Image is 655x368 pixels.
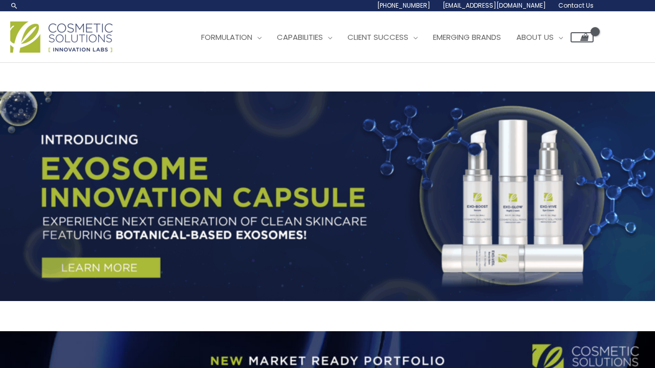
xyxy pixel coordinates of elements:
span: [PHONE_NUMBER] [377,1,430,10]
span: About Us [516,32,554,42]
span: Contact Us [558,1,594,10]
img: Cosmetic Solutions Logo [10,21,113,53]
span: [EMAIL_ADDRESS][DOMAIN_NAME] [443,1,546,10]
a: Client Success [340,22,425,53]
a: Emerging Brands [425,22,509,53]
span: Emerging Brands [433,32,501,42]
span: Client Success [347,32,408,42]
a: Capabilities [269,22,340,53]
span: Formulation [201,32,252,42]
a: About Us [509,22,571,53]
span: Capabilities [277,32,323,42]
nav: Site Navigation [186,22,594,53]
a: View Shopping Cart, empty [571,32,594,42]
a: Formulation [193,22,269,53]
a: Search icon link [10,2,18,10]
